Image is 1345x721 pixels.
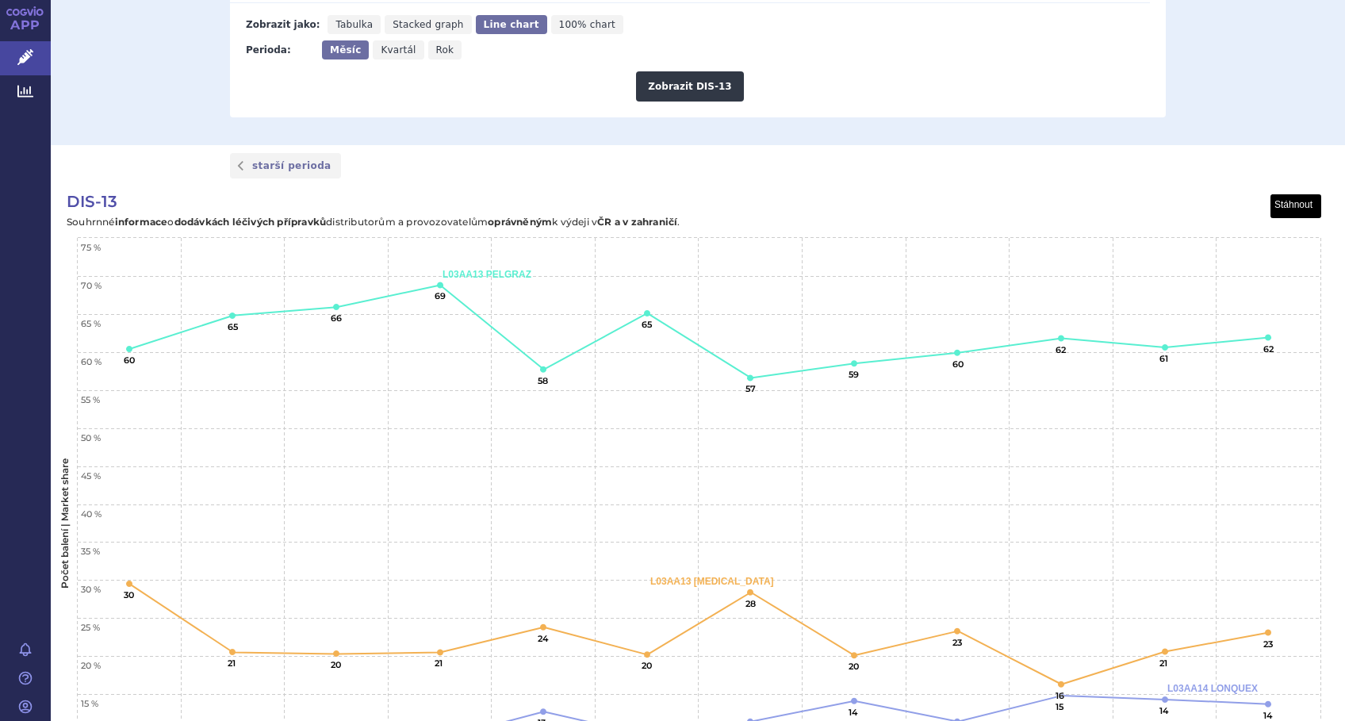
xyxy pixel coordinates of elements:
[1159,353,1168,364] text: 61
[115,216,168,228] tspan: informace
[331,659,341,670] text: 20
[849,661,859,672] text: 20
[443,269,531,280] text: L03AA13 PELGRAZ
[246,15,320,34] div: Zobrazit jako:
[1056,690,1064,701] text: 16
[81,622,100,633] text: 25 %
[81,546,100,557] text: 35 %
[435,658,443,669] text: 21
[636,71,743,102] button: Zobrazit DIS-13
[81,584,101,595] text: 30 %
[538,375,548,386] text: 58
[228,321,239,332] text: 65
[228,658,236,669] text: 21
[954,349,960,355] path: duben 2025, 59.90. L03AA13 PELGRAZ.
[1159,658,1167,669] text: 21
[1265,334,1271,340] path: červenec 2025, 61.90. L03AA13 PELGRAZ.
[1263,639,1273,650] text: 23
[335,19,373,30] span: Tabulka
[1162,648,1168,654] path: červen 2025, 20.60. L03AA13 ZIEXTENZO.
[1265,629,1271,635] path: červenec 2025, 23.10. L03AA13 ZIEXTENZO.
[59,457,71,588] text: Počet balení | Market share
[849,707,858,718] text: 14
[81,242,101,253] text: 75 %
[1058,681,1064,687] path: květen 2025, 16.30. L03AA13 ZIEXTENZO.
[437,282,443,288] path: listopad 2024, 68.80. L03AA13 PELGRAZ.
[1162,696,1168,703] path: červen 2025, 14.30. L03AA14 LONQUEX.
[644,651,650,658] path: leden 2025, 20.20. L03AA13 ZIEXTENZO.
[333,650,339,657] path: říjen 2024, 20.30. L03AA13 ZIEXTENZO.
[851,652,857,658] path: březen 2025, 20.10. L03AA13 ZIEXTENZO.
[1263,343,1274,355] text: 62
[1056,701,1064,712] text: 15
[1167,683,1258,694] text: L03AA14 LONQUEX
[1058,692,1064,699] path: květen 2025, 14.80. L03AA14 LONQUEX.
[230,153,341,178] a: starší perioda
[745,598,756,609] text: 28
[1056,344,1067,355] text: 62
[331,313,342,324] text: 66
[745,383,756,394] text: 57
[747,374,753,381] path: únor 2025, 56.60. L03AA13 PELGRAZ.
[81,356,102,367] text: 60 %
[952,637,962,648] text: 23
[1271,195,1321,218] button: View chart menu, DIS-13
[851,360,857,366] path: březen 2025, 58.50. L03AA13 PELGRAZ.
[747,589,753,595] path: únor 2025, 28.40. L03AA13 ZIEXTENZO.
[81,318,101,329] text: 65 %
[381,44,416,56] span: Kvartál
[81,508,102,520] text: 40 %
[644,310,650,316] path: leden 2025, 65.10. L03AA13 PELGRAZ.
[642,319,653,330] text: 65
[81,280,102,291] text: 70 %
[849,369,859,380] text: 59
[126,581,132,587] path: srpen 2024, 29.50. L03AA13 ZIEXTENZO.
[559,19,615,30] span: 100% chart
[126,346,132,352] path: srpen 2024, 60.40. L03AA13 PELGRAZ.
[954,627,960,634] path: duben 2025, 23.30. L03AA13 ZIEXTENZO.
[81,432,101,443] text: 50 %
[81,394,100,405] text: 55 %
[67,192,117,211] span: DIS-13
[81,660,101,671] text: 20 %
[437,649,443,655] path: listopad 2024, 20.50. L03AA13 ZIEXTENZO.
[597,216,678,228] tspan: ČR a v zahraničí
[538,633,549,644] text: 24
[952,359,964,370] text: 60
[488,216,552,228] tspan: oprávněným
[81,698,98,709] text: 15 %
[124,355,135,366] text: 60
[393,19,463,30] span: Stacked graph
[1058,335,1064,341] path: květen 2025, 61.80. L03AA13 PELGRAZ.
[650,576,774,587] text: L03AA13 [MEDICAL_DATA]
[1265,700,1271,707] path: červenec 2025, 13.70. L03AA14 LONQUEX.
[67,216,680,228] text: Souhrnné o distributorům a provozovatelům k výdeji v .
[851,697,857,704] path: březen 2025, 14.10. L03AA14 LONQUEX.
[540,366,546,372] path: prosinec 2024, 57.70. L03AA13 PELGRAZ.
[174,216,327,228] tspan: dodávkách léčivých přípravků
[642,660,652,671] text: 20
[1159,705,1169,716] text: 14
[540,623,546,630] path: prosinec 2024, 23.80. L03AA13 ZIEXTENZO.
[246,40,314,59] div: Perioda:
[124,589,134,600] text: 30
[229,649,236,655] path: září 2024, 20.50. L03AA13 ZIEXTENZO.
[1263,710,1273,721] text: 14
[540,708,546,715] path: prosinec 2024, 12.70. L03AA14 LONQUEX.
[333,304,339,310] path: říjen 2024, 65.90. L03AA13 PELGRAZ.
[1162,344,1168,351] path: červen 2025, 60.60. L03AA13 PELGRAZ.
[229,313,236,319] path: září 2024, 64.80. L03AA13 PELGRAZ.
[330,44,361,56] span: Měsíc
[81,470,101,481] text: 45 %
[484,19,539,30] span: Line chart
[436,44,454,56] span: Rok
[435,290,446,301] text: 69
